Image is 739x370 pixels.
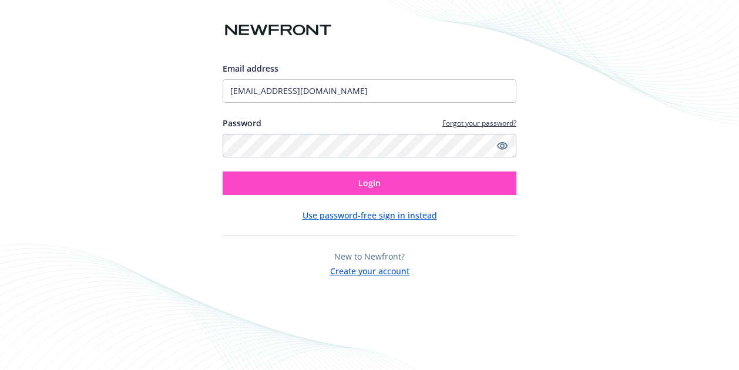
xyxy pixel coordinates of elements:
[223,117,261,129] label: Password
[303,209,437,221] button: Use password-free sign in instead
[358,177,381,189] span: Login
[223,20,334,41] img: Newfront logo
[334,251,405,262] span: New to Newfront?
[223,63,278,74] span: Email address
[223,171,516,195] button: Login
[223,79,516,103] input: Enter your email
[442,118,516,128] a: Forgot your password?
[495,139,509,153] a: Show password
[223,134,516,157] input: Enter your password
[330,263,409,277] button: Create your account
